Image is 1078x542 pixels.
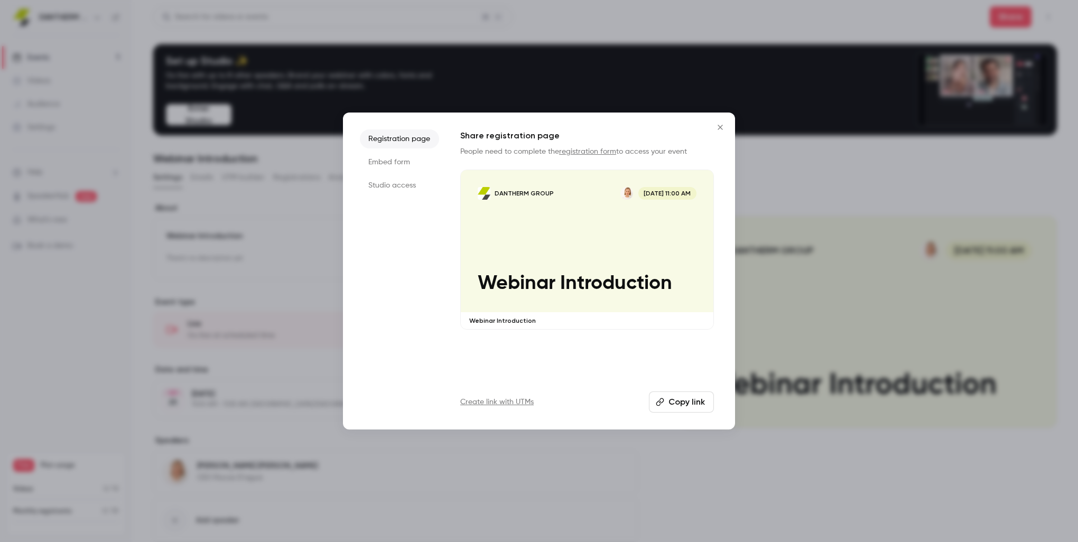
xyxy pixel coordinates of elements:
[460,397,534,407] a: Create link with UTMs
[460,146,714,157] p: People need to complete the to access your event
[620,187,633,200] img: Mariana Lopes
[460,170,714,330] a: Webinar IntroductionDANTHERM GROUPMariana Lopes[DATE] 11:00 AMWebinar IntroductionWebinar Introdu...
[710,117,731,138] button: Close
[360,176,439,195] li: Studio access
[460,129,714,142] h1: Share registration page
[478,272,696,295] p: Webinar Introduction
[360,153,439,172] li: Embed form
[469,316,705,325] p: Webinar Introduction
[495,189,554,198] p: DANTHERM GROUP
[360,129,439,148] li: Registration page
[478,187,490,200] img: Webinar Introduction
[638,187,696,200] span: [DATE] 11:00 AM
[649,391,714,413] button: Copy link
[559,148,616,155] a: registration form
